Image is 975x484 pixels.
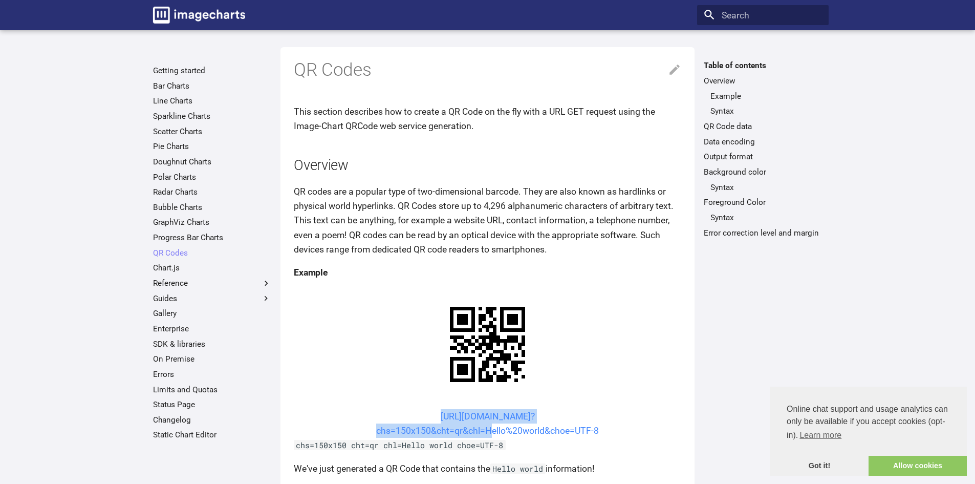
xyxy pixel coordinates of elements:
[153,324,271,334] a: Enterprise
[710,106,822,116] a: Syntax
[697,60,829,238] nav: Table of contents
[153,7,245,24] img: logo
[153,354,271,364] a: On Premise
[153,248,271,258] a: QR Codes
[153,66,271,76] a: Getting started
[153,81,271,91] a: Bar Charts
[787,403,950,443] span: Online chat support and usage analytics can only be available if you accept cookies (opt-in).
[294,156,681,176] h2: Overview
[697,60,829,71] label: Table of contents
[153,202,271,213] a: Bubble Charts
[153,172,271,182] a: Polar Charts
[153,141,271,152] a: Pie Charts
[376,411,599,436] a: [URL][DOMAIN_NAME]?chs=150x150&cht=qr&chl=Hello%20world&choe=UTF-8
[153,111,271,121] a: Sparkline Charts
[148,2,250,28] a: Image-Charts documentation
[294,184,681,257] p: QR codes are a popular type of two-dimensional barcode. They are also known as hardlinks or physi...
[704,197,822,207] a: Foreground Color
[704,76,822,86] a: Overview
[153,339,271,349] a: SDK & libraries
[798,428,843,443] a: learn more about cookies
[153,415,271,425] a: Changelog
[153,385,271,395] a: Limits and Quotas
[153,127,271,137] a: Scatter Charts
[490,464,546,474] code: Hello world
[153,96,271,106] a: Line Charts
[153,293,271,304] label: Guides
[704,213,822,223] nav: Foreground Color
[710,182,822,193] a: Syntax
[153,308,271,319] a: Gallery
[294,58,681,82] h1: QR Codes
[153,233,271,243] a: Progress Bar Charts
[153,430,271,440] a: Static Chart Editor
[153,278,271,288] label: Reference
[432,289,543,400] img: chart
[153,187,271,197] a: Radar Charts
[704,167,822,177] a: Background color
[294,461,681,476] p: We've just generated a QR Code that contains the information!
[153,399,271,410] a: Status Page
[153,369,271,380] a: Errors
[770,387,967,476] div: cookieconsent
[704,137,822,147] a: Data encoding
[697,5,829,26] input: Search
[710,213,822,223] a: Syntax
[153,263,271,273] a: Chart.js
[710,91,822,101] a: Example
[294,265,681,280] h4: Example
[869,456,967,476] a: allow cookies
[704,152,822,162] a: Output format
[153,217,271,227] a: GraphViz Charts
[704,228,822,238] a: Error correction level and margin
[704,121,822,132] a: QR Code data
[294,104,681,133] p: This section describes how to create a QR Code on the fly with a URL GET request using the Image-...
[770,456,869,476] a: dismiss cookie message
[704,182,822,193] nav: Background color
[704,91,822,117] nav: Overview
[294,440,506,450] code: chs=150x150 cht=qr chl=Hello world choe=UTF-8
[153,157,271,167] a: Doughnut Charts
